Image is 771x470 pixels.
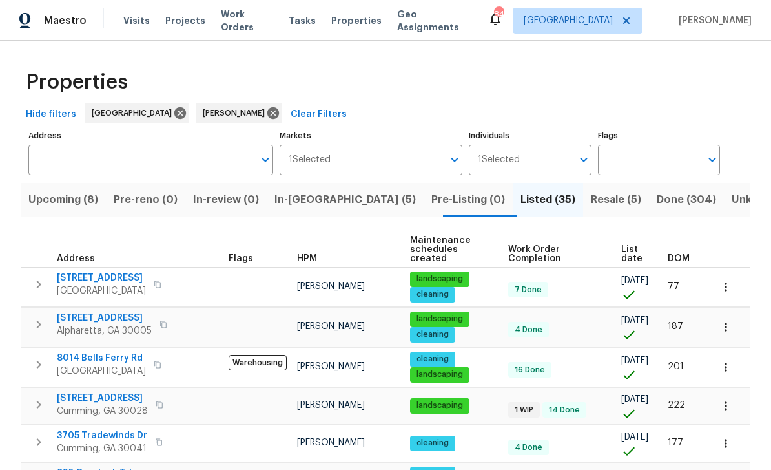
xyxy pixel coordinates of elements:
span: 222 [668,401,685,410]
span: Tasks [289,16,316,25]
span: [PERSON_NAME] [297,438,365,447]
span: Work Orders [221,8,273,34]
span: 77 [668,282,679,291]
span: DOM [668,254,690,263]
span: landscaping [411,400,468,411]
span: 3705 Tradewinds Dr [57,429,147,442]
span: [STREET_ADDRESS] [57,312,152,325]
span: [DATE] [621,356,648,365]
span: Pre-Listing (0) [431,191,505,209]
span: 16 Done [509,365,550,376]
span: Work Order Completion [508,245,599,263]
span: [DATE] [621,276,648,285]
span: [PERSON_NAME] [297,362,365,371]
span: [DATE] [621,395,648,404]
span: In-[GEOGRAPHIC_DATA] (5) [274,191,416,209]
span: [GEOGRAPHIC_DATA] [57,365,146,378]
button: Open [256,151,274,169]
span: 201 [668,362,684,371]
span: Hide filters [26,107,76,123]
span: Geo Assignments [397,8,472,34]
label: Markets [280,132,463,140]
span: Maestro [44,14,87,27]
div: [PERSON_NAME] [196,103,282,123]
span: [DATE] [621,316,648,325]
span: Flags [229,254,253,263]
span: cleaning [411,354,454,365]
span: landscaping [411,369,468,380]
span: [PERSON_NAME] [203,107,270,120]
span: [GEOGRAPHIC_DATA] [92,107,177,120]
span: 8014 Bells Ferry Rd [57,352,146,365]
span: Pre-reno (0) [114,191,178,209]
span: 4 Done [509,325,548,336]
span: cleaning [411,329,454,340]
span: Alpharetta, GA 30005 [57,325,152,337]
span: Projects [165,14,205,27]
span: Maintenance schedules created [410,236,487,263]
span: [GEOGRAPHIC_DATA] [57,284,146,297]
span: cleaning [411,438,454,449]
span: [PERSON_NAME] [673,14,752,27]
span: Clear Filters [291,107,347,123]
span: [PERSON_NAME] [297,322,365,331]
div: [GEOGRAPHIC_DATA] [85,103,189,123]
span: Properties [331,14,382,27]
span: 7 Done [509,284,547,295]
button: Open [446,151,464,169]
div: 84 [494,8,503,21]
span: Address [57,254,95,263]
span: [GEOGRAPHIC_DATA] [524,14,613,27]
span: 1 Selected [478,155,520,166]
span: 177 [668,438,683,447]
span: Listed (35) [520,191,575,209]
span: Visits [123,14,150,27]
span: landscaping [411,314,468,325]
span: Done (304) [657,191,716,209]
button: Hide filters [21,103,81,127]
span: 4 Done [509,442,548,453]
span: Cumming, GA 30041 [57,442,147,455]
span: [STREET_ADDRESS] [57,272,146,284]
span: Warehousing [229,355,287,370]
span: 1 WIP [509,405,539,416]
span: [STREET_ADDRESS] [57,392,148,405]
span: landscaping [411,273,468,284]
span: Properties [26,76,128,89]
span: [PERSON_NAME] [297,282,365,291]
span: 14 Done [544,405,585,416]
span: 1 Selected [289,155,331,166]
span: In-review (0) [193,191,259,209]
span: List date [621,245,646,263]
span: cleaning [411,289,454,300]
span: Resale (5) [591,191,641,209]
button: Open [703,151,721,169]
label: Flags [598,132,720,140]
label: Individuals [469,132,591,140]
span: [DATE] [621,433,648,442]
span: [PERSON_NAME] [297,401,365,410]
span: Cumming, GA 30028 [57,405,148,418]
span: Upcoming (8) [28,191,98,209]
button: Open [575,151,593,169]
button: Clear Filters [285,103,352,127]
label: Address [28,132,273,140]
span: HPM [297,254,317,263]
span: 187 [668,322,683,331]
